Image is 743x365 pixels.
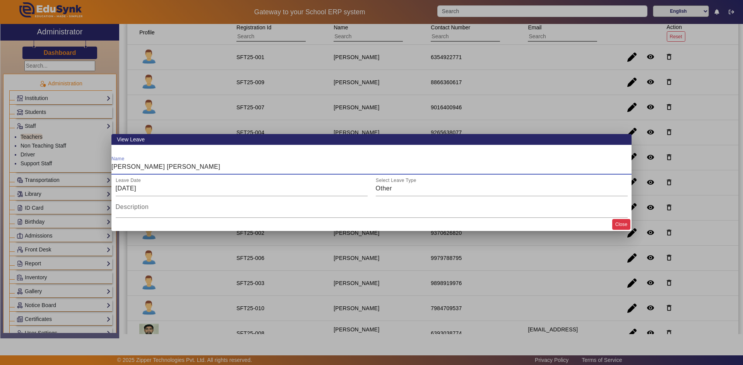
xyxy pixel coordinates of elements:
[376,178,416,183] mat-label: Select Leave Type
[113,136,149,144] div: View Leave
[116,184,368,193] input: Leave Date
[111,162,632,171] input: Name
[116,204,149,210] mat-label: Description
[612,219,630,229] button: Close
[116,205,628,215] input: Description
[376,184,628,193] input: Select Leave Type
[111,156,125,161] mat-label: Name
[116,178,141,183] mat-label: Leave Date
